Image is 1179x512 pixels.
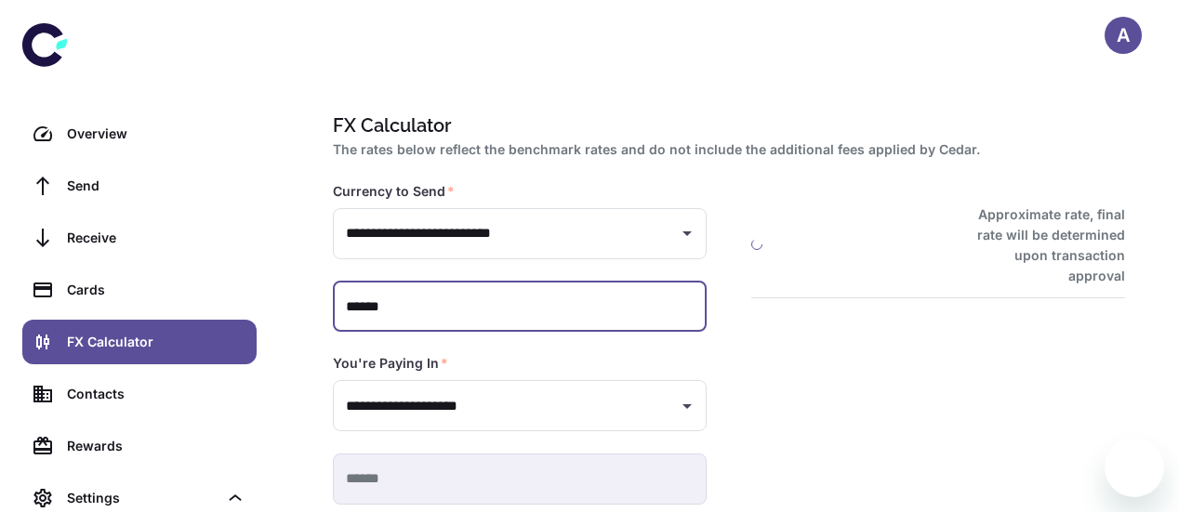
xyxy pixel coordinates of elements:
h6: Approximate rate, final rate will be determined upon transaction approval [957,204,1125,286]
div: FX Calculator [67,332,245,352]
button: A [1105,17,1142,54]
div: Cards [67,280,245,300]
h1: FX Calculator [333,112,1118,139]
a: FX Calculator [22,320,257,364]
a: Receive [22,216,257,260]
div: Overview [67,124,245,144]
a: Cards [22,268,257,312]
button: Open [674,393,700,419]
div: Send [67,176,245,196]
iframe: Button to launch messaging window [1105,438,1164,497]
label: You're Paying In [333,354,448,373]
a: Overview [22,112,257,156]
div: Receive [67,228,245,248]
div: Contacts [67,384,245,404]
button: Open [674,220,700,246]
a: Rewards [22,424,257,468]
div: Rewards [67,436,245,456]
a: Send [22,164,257,208]
div: Settings [67,488,218,508]
a: Contacts [22,372,257,416]
label: Currency to Send [333,182,455,201]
